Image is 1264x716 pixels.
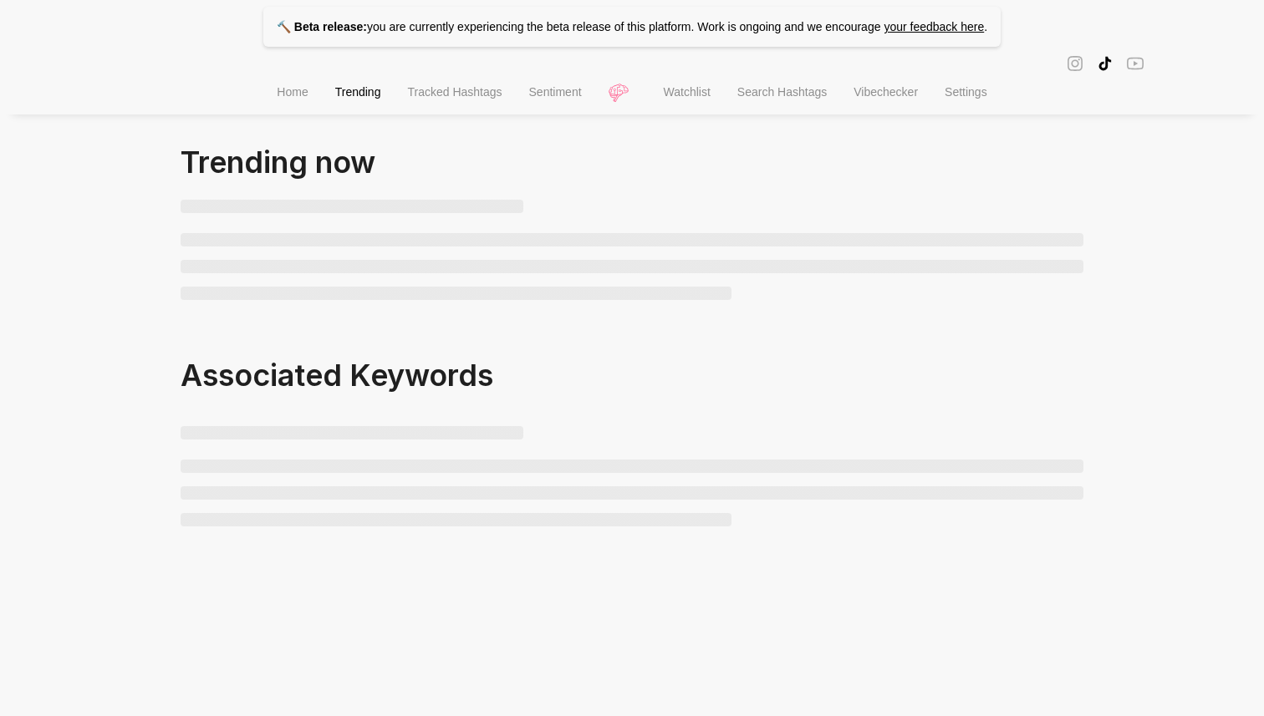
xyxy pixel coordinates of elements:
[854,85,918,99] span: Vibechecker
[945,85,987,99] span: Settings
[181,144,375,180] span: Trending now
[335,85,381,99] span: Trending
[529,85,582,99] span: Sentiment
[1067,53,1083,73] span: instagram
[263,7,1001,47] p: you are currently experiencing the beta release of this platform. Work is ongoing and we encourage .
[181,357,493,394] span: Associated Keywords
[1127,53,1144,73] span: youtube
[407,85,502,99] span: Tracked Hashtags
[277,20,367,33] strong: 🔨 Beta release:
[884,20,984,33] a: your feedback here
[277,85,308,99] span: Home
[737,85,827,99] span: Search Hashtags
[664,85,711,99] span: Watchlist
